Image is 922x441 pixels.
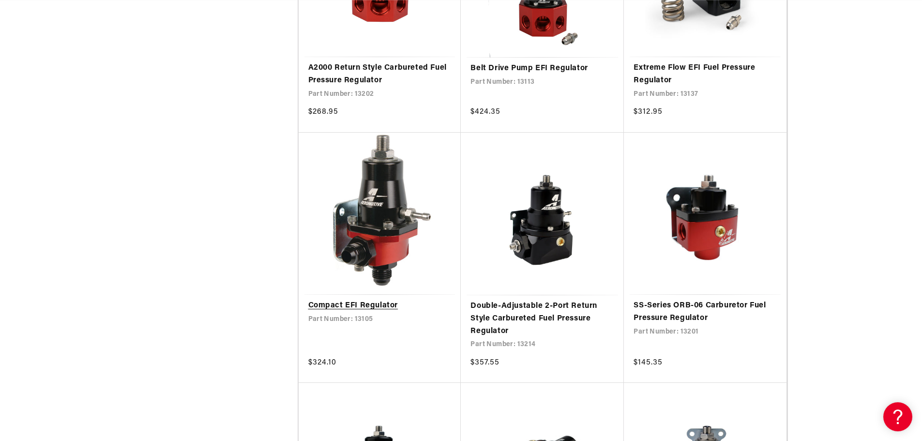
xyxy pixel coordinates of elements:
[470,300,614,337] a: Double-Adjustable 2-Port Return Style Carbureted Fuel Pressure Regulator
[634,300,777,324] a: SS-Series ORB-06 Carburetor Fuel Pressure Regulator
[308,300,452,312] a: Compact EFI Regulator
[470,62,614,75] a: Belt Drive Pump EFI Regulator
[308,62,452,87] a: A2000 Return Style Carbureted Fuel Pressure Regulator
[634,62,777,87] a: Extreme Flow EFI Fuel Pressure Regulator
